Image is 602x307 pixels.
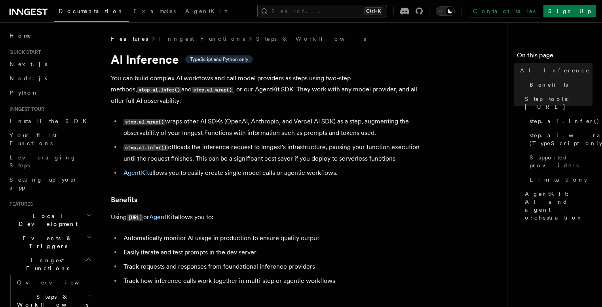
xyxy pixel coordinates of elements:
a: Inngest Functions [159,35,245,43]
a: AI Inference [517,63,593,78]
a: AgentKit: AI and agent orchestration [522,187,593,225]
li: Track how inference calls work together in multi-step or agentic workflows [121,275,427,286]
code: step.ai.wrap() [123,119,165,125]
code: step.ai.wrap() [192,87,233,93]
a: Overview [14,275,93,290]
h1: AI Inference [111,52,427,66]
span: TypeScript and Python only [190,56,248,63]
span: Python [9,89,38,96]
a: Setting up your app [6,172,93,195]
a: Leveraging Steps [6,150,93,172]
li: offloads the inference request to Inngest's infrastructure, pausing your function execution until... [121,142,427,164]
span: Home [9,32,32,40]
a: step.ai.infer() [526,114,593,128]
span: Inngest Functions [6,256,85,272]
button: Search...Ctrl+K [257,5,387,17]
a: Node.js [6,71,93,85]
a: Benefits [111,194,137,205]
li: allows you to easily create single model calls or agentic workflows. [121,167,427,178]
span: Step tools: [URL] [525,95,593,111]
span: Supported providers [530,153,593,169]
a: Documentation [54,2,129,22]
kbd: Ctrl+K [365,7,382,15]
li: Easily iterate and test prompts in the dev server [121,247,427,258]
h4: On this page [517,51,593,63]
a: Supported providers [526,150,593,172]
button: Toggle dark mode [436,6,455,16]
span: AgentKit: AI and agent orchestration [525,190,593,222]
span: AgentKit [185,8,227,14]
span: Node.js [9,75,47,81]
span: Setting up your app [9,176,78,191]
button: Events & Triggers [6,231,93,253]
a: AgentKit [149,213,175,221]
span: step.ai.infer() [530,117,600,125]
li: wraps other AI SDKs (OpenAI, Anthropic, and Vercel AI SDK) as a step, augmenting the observabilit... [121,116,427,138]
span: Limitations [530,176,587,184]
li: Automatically monitor AI usage in production to ensure quality output [121,233,427,244]
a: Step tools: [URL] [522,92,593,114]
span: Examples [133,8,176,14]
span: Quick start [6,49,41,55]
a: Steps & Workflows [256,35,366,43]
span: Overview [17,279,99,286]
a: Contact sales [468,5,540,17]
span: Benefits [530,81,568,89]
a: Sign Up [543,5,596,17]
a: Home [6,28,93,43]
span: Documentation [59,8,124,14]
a: Examples [129,2,180,21]
span: Local Development [6,212,86,228]
span: Leveraging Steps [9,154,76,169]
span: Your first Functions [9,132,57,146]
span: Features [6,201,33,207]
a: Python [6,85,93,100]
span: Features [111,35,148,43]
code: step.ai.infer() [137,87,181,93]
code: step.ai.infer() [123,144,168,151]
code: [URL] [127,214,143,221]
span: AI Inference [520,66,590,74]
button: Local Development [6,209,93,231]
p: You can build complex AI workflows and call model providers as steps using two-step methods, and ... [111,73,427,106]
span: Install the SDK [9,118,91,124]
a: Install the SDK [6,114,93,128]
span: Next.js [9,61,47,67]
a: AgentKit [180,2,232,21]
li: Track requests and responses from foundational inference providers [121,261,427,272]
a: step.ai.wrap() (TypeScript only) [526,128,593,150]
span: Inngest tour [6,106,44,112]
a: Next.js [6,57,93,71]
a: Your first Functions [6,128,93,150]
button: Inngest Functions [6,253,93,275]
a: Benefits [526,78,593,92]
p: Using or allows you to: [111,212,427,223]
span: Events & Triggers [6,234,86,250]
a: AgentKit [123,169,149,176]
a: Limitations [526,172,593,187]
